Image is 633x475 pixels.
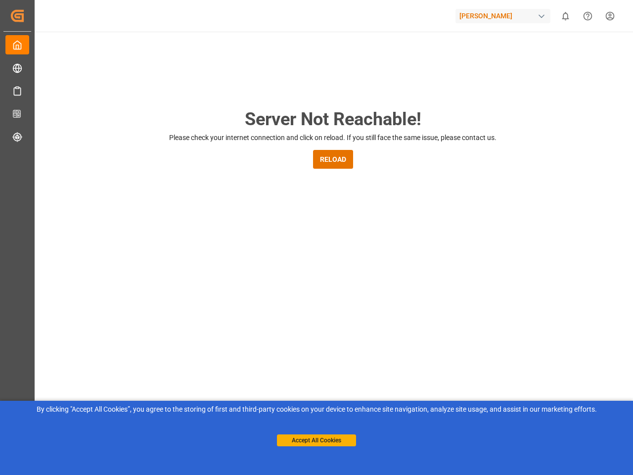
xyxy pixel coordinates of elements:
div: By clicking "Accept All Cookies”, you agree to the storing of first and third-party cookies on yo... [7,404,626,415]
button: [PERSON_NAME] [455,6,554,25]
button: show 0 new notifications [554,5,577,27]
button: RELOAD [313,150,353,169]
button: Accept All Cookies [277,434,356,446]
h2: Server Not Reachable! [245,106,421,133]
button: Help Center [577,5,599,27]
p: Please check your internet connection and click on reload. If you still face the same issue, plea... [169,133,497,143]
div: [PERSON_NAME] [455,9,550,23]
